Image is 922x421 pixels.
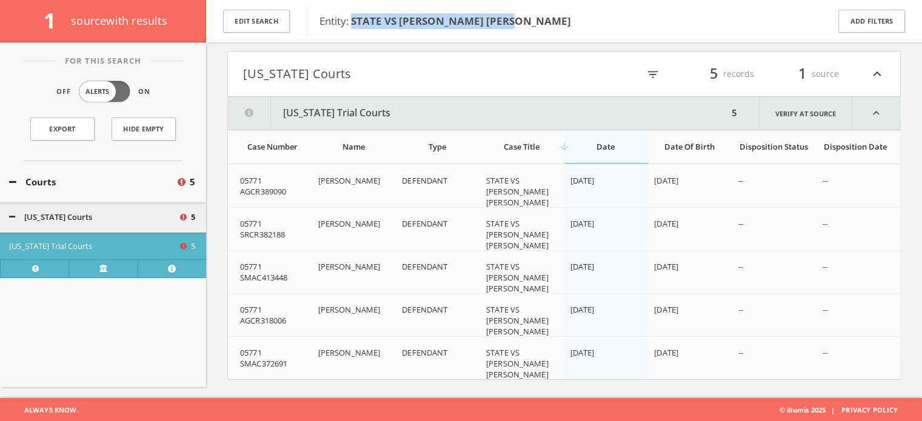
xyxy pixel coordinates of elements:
[240,347,287,369] span: 05771 SMAC372691
[822,218,827,229] span: --
[228,164,900,379] div: grid
[318,347,381,358] span: [PERSON_NAME]
[228,97,728,130] button: [US_STATE] Trial Courts
[223,10,290,33] button: Edit Search
[44,6,66,35] span: 1
[822,347,827,358] span: --
[402,218,447,229] span: DEFENDANT
[654,218,678,229] span: [DATE]
[318,175,381,186] span: [PERSON_NAME]
[402,304,447,315] span: DEFENDANT
[402,141,473,152] div: Type
[570,304,595,315] span: [DATE]
[570,261,595,272] span: [DATE]
[654,261,678,272] span: [DATE]
[852,97,900,130] i: expand_less
[822,141,888,152] div: Disposition Date
[191,211,195,224] span: 5
[646,68,660,81] i: filter_list
[654,347,678,358] span: [DATE]
[56,87,71,97] span: Off
[351,14,571,28] b: STATE VS [PERSON_NAME] [PERSON_NAME]
[318,261,381,272] span: [PERSON_NAME]
[654,175,678,186] span: [DATE]
[30,118,95,141] a: Export
[822,175,827,186] span: --
[738,261,743,272] span: --
[240,141,305,152] div: Case Number
[728,97,741,130] div: 5
[190,175,195,189] span: 5
[738,175,743,186] span: --
[486,175,549,208] span: STATE VS [PERSON_NAME] [PERSON_NAME]
[838,10,905,33] button: Add Filters
[558,141,570,153] i: arrow_downward
[486,141,557,152] div: Case Title
[191,240,195,253] span: 5
[486,261,549,294] span: STATE VS [PERSON_NAME] [PERSON_NAME]
[486,304,549,337] span: STATE VS [PERSON_NAME] [PERSON_NAME]
[654,141,725,152] div: Date Of Birth
[9,211,178,224] button: [US_STATE] Courts
[841,405,898,414] a: Privacy Policy
[402,175,447,186] span: DEFENDANT
[738,347,743,358] span: --
[71,13,167,28] span: source with results
[486,218,549,251] span: STATE VS [PERSON_NAME] [PERSON_NAME]
[112,118,176,141] button: Hide Empty
[822,304,827,315] span: --
[869,64,885,84] i: expand_less
[570,175,595,186] span: [DATE]
[243,64,564,84] button: [US_STATE] Courts
[240,261,287,283] span: 05771 SMAC413448
[822,261,827,272] span: --
[138,87,150,97] span: On
[570,347,595,358] span: [DATE]
[570,141,641,152] div: Date
[318,218,381,229] span: [PERSON_NAME]
[654,304,678,315] span: [DATE]
[56,55,150,67] span: For This Search
[319,14,571,28] span: Entity:
[68,259,137,277] a: Verify at source
[318,304,381,315] span: [PERSON_NAME]
[826,405,839,414] span: |
[738,218,743,229] span: --
[759,97,852,130] a: Verify at source
[9,175,176,189] button: Courts
[318,141,389,152] div: Name
[240,218,285,240] span: 05771 SRCR382188
[9,240,178,253] button: [US_STATE] Trial Courts
[240,175,286,197] span: 05771 AGCR389090
[402,261,447,272] span: DEFENDANT
[704,63,723,84] span: 5
[738,304,743,315] span: --
[793,63,812,84] span: 1
[402,347,447,358] span: DEFENDANT
[681,64,754,84] div: records
[486,347,549,380] span: STATE VS [PERSON_NAME] [PERSON_NAME]
[240,304,286,326] span: 05771 AGCR318006
[570,218,595,229] span: [DATE]
[766,64,839,84] div: source
[738,141,809,152] div: Disposition Status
